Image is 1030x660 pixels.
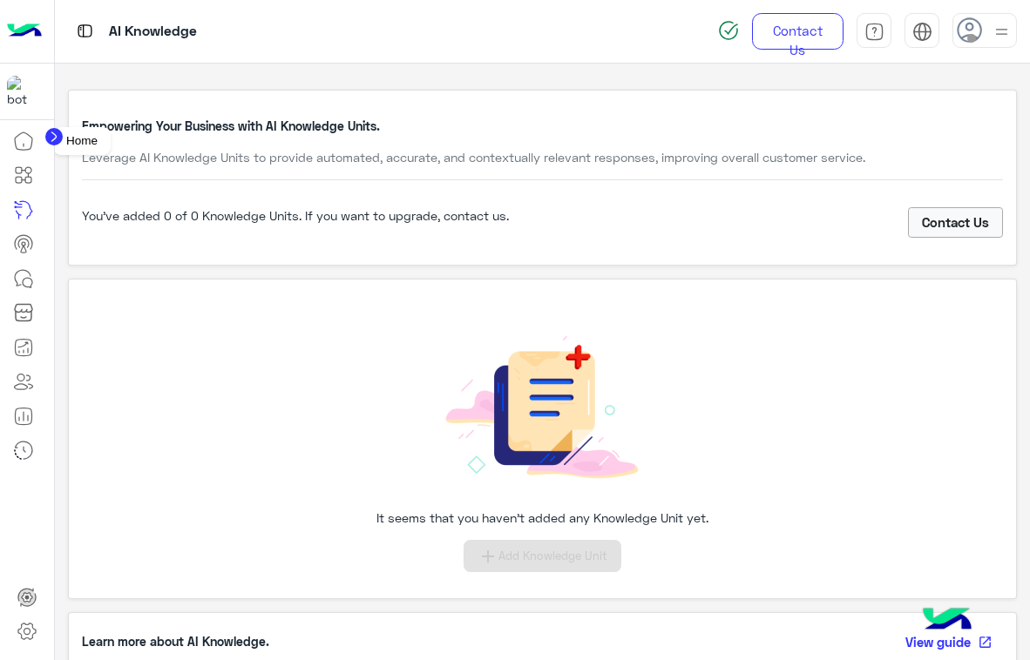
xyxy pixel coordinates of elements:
[82,632,269,650] p: Learn more about AI Knowledge.
[991,21,1013,43] img: profile
[908,207,1003,239] a: Contact Us
[917,590,978,651] img: hulul-logo.png
[82,148,865,166] p: Leverage AI Knowledge Units to provide automated, accurate, and contextually relevant responses, ...
[7,76,38,107] img: 197426356791770
[857,13,891,50] a: tab
[905,632,971,652] span: View guide
[109,20,197,44] p: AI Knowledge
[752,13,844,50] a: Contact Us
[889,626,1004,657] a: View guideopen_in_new
[718,20,739,41] img: spinner
[376,508,708,527] p: It seems that you haven't added any Knowledge Unit yet.
[82,206,509,225] p: You’ve added 0 of 0 Knowledge Units. If you want to upgrade, contact us.
[337,306,747,508] img: add new unit
[53,127,111,155] div: Home
[7,13,42,50] img: Logo
[82,117,865,135] p: Empowering Your Business with AI Knowledge Units.
[74,20,96,42] img: tab
[978,635,993,650] span: open_in_new
[864,22,884,42] img: tab
[912,22,932,42] img: tab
